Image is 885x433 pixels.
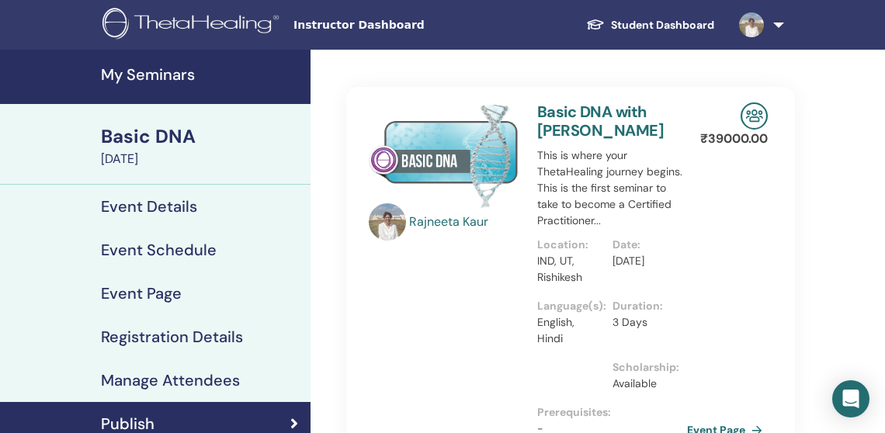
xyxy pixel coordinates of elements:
[741,102,768,130] img: In-Person Seminar
[700,130,768,148] p: ₹ 39000.00
[537,237,603,253] p: Location :
[92,123,311,168] a: Basic DNA[DATE]
[537,404,687,421] p: Prerequisites :
[101,371,240,390] h4: Manage Attendees
[613,298,678,314] p: Duration :
[369,203,406,241] img: default.jpg
[101,241,217,259] h4: Event Schedule
[832,380,869,417] div: Open Intercom Messenger
[537,147,687,229] p: This is where your ThetaHealing journey begins. This is the first seminar to take to become a Cer...
[537,102,664,140] a: Basic DNA with [PERSON_NAME]
[574,11,727,40] a: Student Dashboard
[293,17,526,33] span: Instructor Dashboard
[613,359,678,376] p: Scholarship :
[586,18,605,31] img: graduation-cap-white.svg
[613,376,678,392] p: Available
[101,123,301,150] div: Basic DNA
[101,65,301,84] h4: My Seminars
[613,314,678,331] p: 3 Days
[101,327,243,346] h4: Registration Details
[101,284,182,303] h4: Event Page
[537,314,603,347] p: English, Hindi
[613,237,678,253] p: Date :
[409,213,522,231] a: Rajneeta Kaur
[537,298,603,314] p: Language(s) :
[101,414,154,433] h4: Publish
[739,12,764,37] img: default.jpg
[101,197,197,216] h4: Event Details
[369,102,519,208] img: Basic DNA
[101,150,301,168] div: [DATE]
[102,8,284,43] img: logo.png
[537,253,603,286] p: IND, UT, Rishikesh
[613,253,678,269] p: [DATE]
